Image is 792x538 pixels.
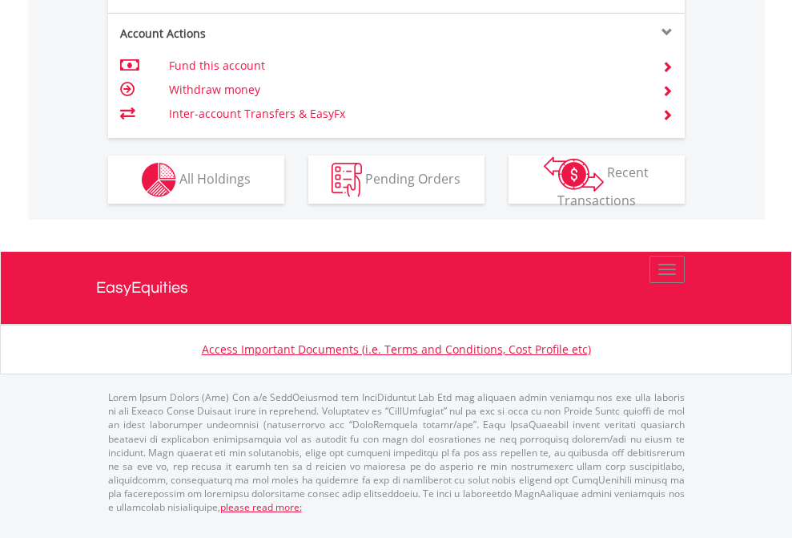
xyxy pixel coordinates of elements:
[108,26,396,42] div: Account Actions
[202,342,591,357] a: Access Important Documents (i.e. Terms and Conditions, Cost Profile etc)
[220,500,302,514] a: please read more:
[544,156,604,192] img: transactions-zar-wht.png
[332,163,362,197] img: pending_instructions-wht.png
[509,156,685,204] button: Recent Transactions
[179,169,251,187] span: All Holdings
[108,156,284,204] button: All Holdings
[169,54,642,78] td: Fund this account
[365,169,460,187] span: Pending Orders
[96,252,697,324] a: EasyEquities
[308,156,484,204] button: Pending Orders
[108,390,685,514] p: Lorem Ipsum Dolors (Ame) Con a/e SeddOeiusmod tem InciDiduntut Lab Etd mag aliquaen admin veniamq...
[142,163,176,197] img: holdings-wht.png
[169,78,642,102] td: Withdraw money
[169,102,642,126] td: Inter-account Transfers & EasyFx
